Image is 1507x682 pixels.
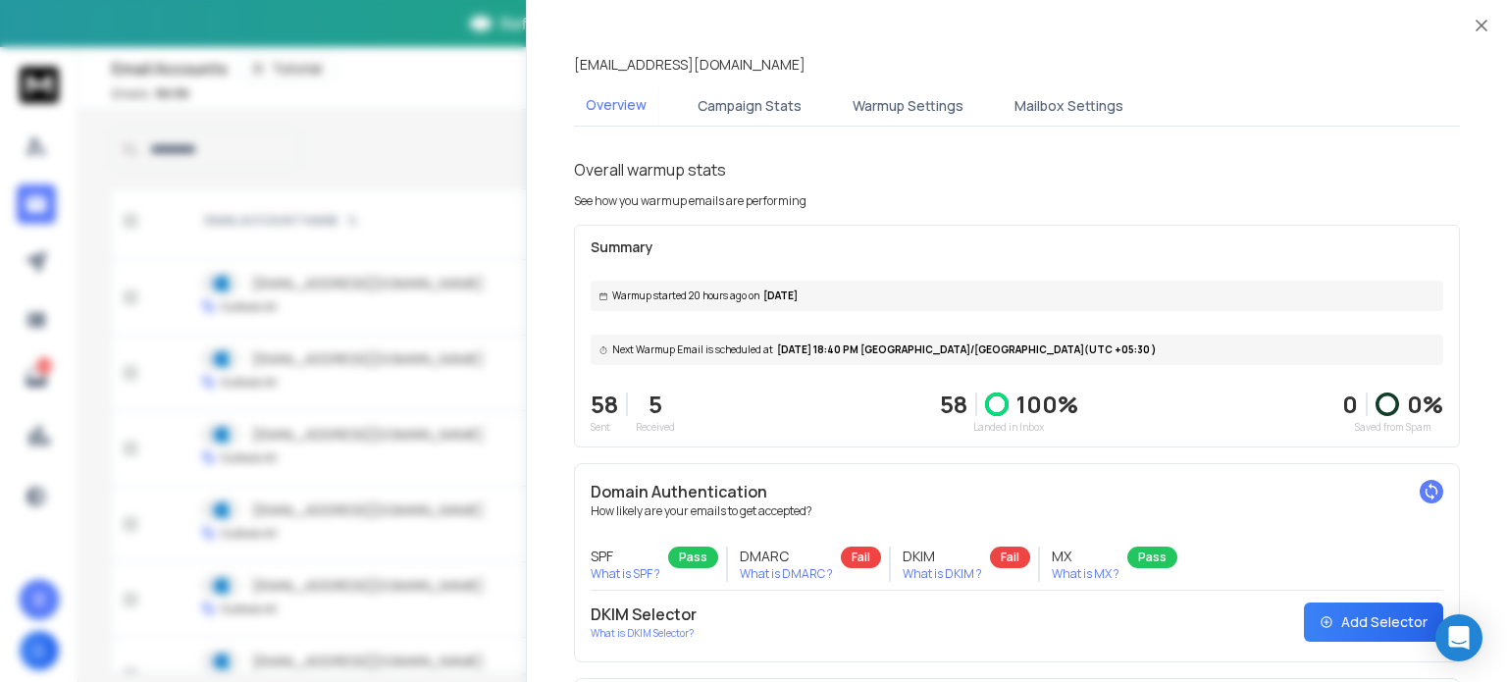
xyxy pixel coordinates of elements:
[841,84,975,128] button: Warmup Settings
[574,83,658,129] button: Overview
[1052,566,1119,582] p: What is MX ?
[1342,388,1358,420] strong: 0
[940,389,967,420] p: 58
[636,420,675,435] p: Received
[1342,420,1443,435] p: Saved from Spam
[591,480,1443,503] h2: Domain Authentication
[574,55,805,75] p: [EMAIL_ADDRESS][DOMAIN_NAME]
[668,547,718,568] div: Pass
[591,335,1443,365] div: [DATE] 18:40 PM [GEOGRAPHIC_DATA]/[GEOGRAPHIC_DATA] (UTC +05:30 )
[591,566,660,582] p: What is SPF ?
[636,389,675,420] p: 5
[1003,84,1135,128] button: Mailbox Settings
[1407,389,1443,420] p: 0 %
[591,626,697,641] p: What is DKIM Selector?
[612,289,759,303] span: Warmup started 20 hours ago on
[990,547,1030,568] div: Fail
[903,547,982,566] h3: DKIM
[740,566,833,582] p: What is DMARC ?
[591,503,1443,519] p: How likely are your emails to get accepted?
[1435,614,1482,661] div: Open Intercom Messenger
[591,420,618,435] p: Sent
[903,566,982,582] p: What is DKIM ?
[940,420,1078,435] p: Landed in Inbox
[1016,389,1078,420] p: 100 %
[591,389,618,420] p: 58
[686,84,813,128] button: Campaign Stats
[841,547,881,568] div: Fail
[574,193,806,209] p: See how you warmup emails are performing
[591,281,1443,311] div: [DATE]
[740,547,833,566] h3: DMARC
[591,547,660,566] h3: SPF
[591,237,1443,257] p: Summary
[574,158,726,182] h1: Overall warmup stats
[591,603,697,626] h2: DKIM Selector
[1052,547,1119,566] h3: MX
[612,342,773,357] span: Next Warmup Email is scheduled at
[1127,547,1177,568] div: Pass
[1304,603,1443,642] button: Add Selector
